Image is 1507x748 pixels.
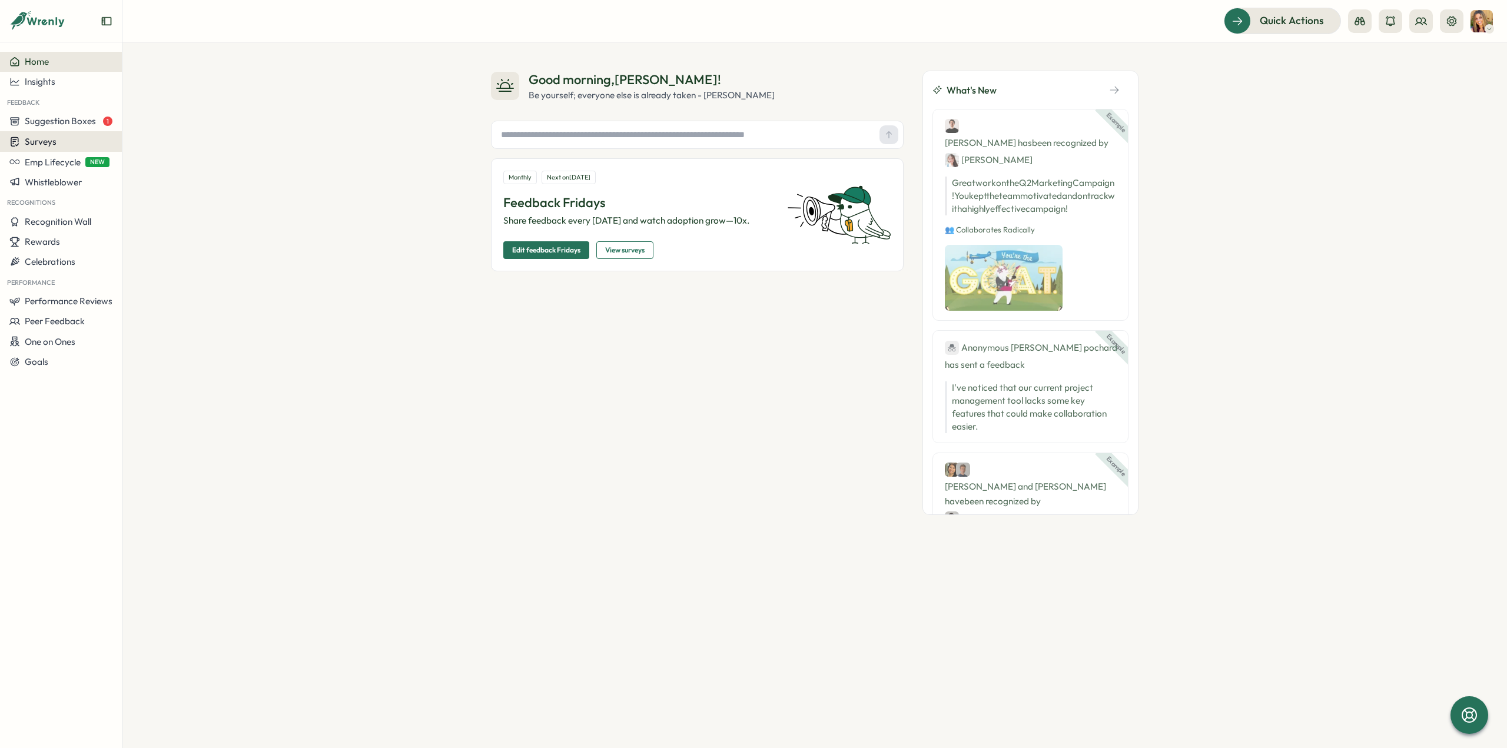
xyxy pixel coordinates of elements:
div: [PERSON_NAME] has been recognized by [945,119,1116,167]
span: Peer Feedback [25,315,85,327]
div: Anonymous [PERSON_NAME] pochard [945,340,1117,355]
span: Whistleblower [25,177,82,188]
span: Performance Reviews [25,295,112,307]
img: Jack [956,463,970,477]
span: Goals [25,356,48,367]
div: Be yourself; everyone else is already taken - [PERSON_NAME] [529,89,775,102]
img: Tarin O'Neill [1471,10,1493,32]
div: [PERSON_NAME] [945,511,1033,526]
div: has sent a feedback [945,340,1116,372]
span: Rewards [25,236,60,247]
button: Expand sidebar [101,15,112,27]
span: Surveys [25,136,57,147]
span: Suggestion Boxes [25,115,96,127]
span: One on Ones [25,336,75,347]
img: Jane [945,153,959,167]
img: Cassie [945,463,959,477]
p: 👥 Collaborates Radically [945,225,1116,235]
span: Insights [25,76,55,87]
div: [PERSON_NAME] [945,152,1033,167]
img: Recognition Image [945,245,1063,311]
span: Edit feedback Fridays [512,242,580,258]
p: I've noticed that our current project management tool lacks some key features that could make col... [952,381,1116,433]
p: Feedback Fridays [503,194,773,212]
span: Emp Lifecycle [25,157,81,168]
div: Good morning , [PERSON_NAME] ! [529,71,775,89]
img: Ben [945,119,959,133]
button: Edit feedback Fridays [503,241,589,259]
div: Next on [DATE] [542,171,596,184]
span: What's New [947,83,997,98]
span: NEW [85,157,109,167]
p: Share feedback every [DATE] and watch adoption grow—10x. [503,214,773,227]
span: Recognition Wall [25,216,91,227]
span: Home [25,56,49,67]
button: Quick Actions [1224,8,1341,34]
span: Quick Actions [1260,13,1324,28]
img: Carlos [945,511,959,526]
div: Monthly [503,171,537,184]
div: [PERSON_NAME] and [PERSON_NAME] have been recognized by [945,463,1116,526]
p: Great work on the Q2 Marketing Campaign! You kept the team motivated and on track with a highly e... [945,177,1116,215]
span: Celebrations [25,256,75,267]
span: View surveys [605,242,645,258]
button: View surveys [596,241,653,259]
span: 1 [103,117,112,126]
